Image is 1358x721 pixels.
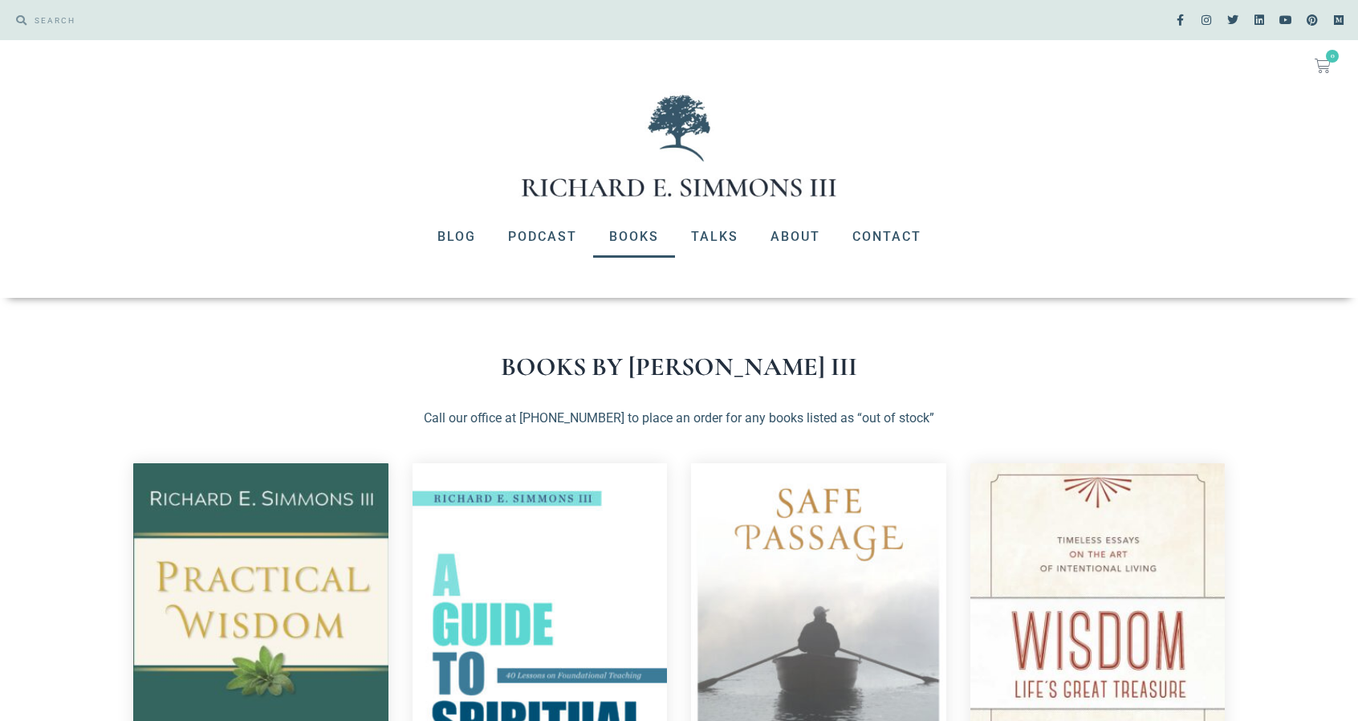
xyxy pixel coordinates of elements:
[133,354,1225,380] h1: Books by [PERSON_NAME] III
[133,409,1225,428] p: Call our office at [PHONE_NUMBER] to place an order for any books listed as “out of stock”
[675,216,754,258] a: Talks
[26,8,671,32] input: SEARCH
[836,216,937,258] a: Contact
[1295,48,1350,84] a: 0
[593,216,675,258] a: Books
[492,216,593,258] a: Podcast
[754,216,836,258] a: About
[1326,50,1339,63] span: 0
[421,216,492,258] a: Blog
